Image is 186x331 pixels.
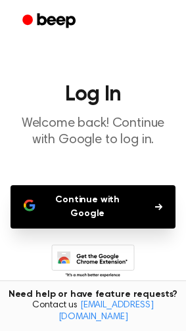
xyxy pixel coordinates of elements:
a: [EMAIL_ADDRESS][DOMAIN_NAME] [58,301,154,322]
button: Continue with Google [11,185,175,229]
h1: Log In [11,84,175,105]
span: Contact us [8,300,178,323]
a: Beep [13,9,87,34]
p: Welcome back! Continue with Google to log in. [11,116,175,148]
